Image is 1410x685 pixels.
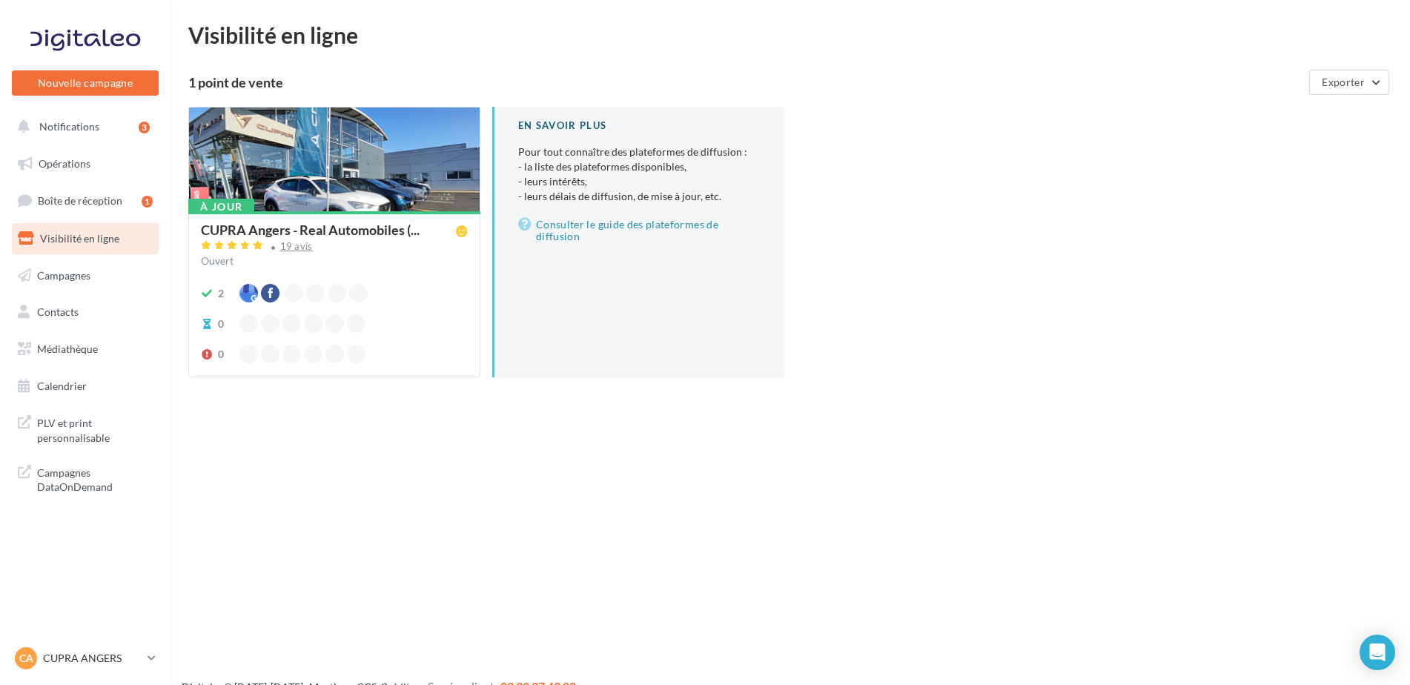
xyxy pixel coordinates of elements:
a: CA CUPRA ANGERS [12,644,159,672]
span: Ouvert [201,254,234,267]
a: 19 avis [201,239,468,257]
div: À jour [188,199,254,215]
p: Pour tout connaître des plateformes de diffusion : [518,145,761,204]
a: Campagnes DataOnDemand [9,457,162,500]
span: CUPRA Angers - Real Automobiles (... [201,223,420,236]
div: Visibilité en ligne [188,24,1392,46]
div: 2 [218,286,224,301]
span: Contacts [37,305,79,318]
span: Exporter [1322,76,1365,88]
a: Visibilité en ligne [9,223,162,254]
a: Boîte de réception1 [9,185,162,216]
span: Campagnes [37,268,90,281]
span: Campagnes DataOnDemand [37,463,153,494]
div: 0 [218,347,224,362]
div: 3 [139,122,150,133]
div: 1 point de vente [188,76,1303,89]
span: Notifications [39,120,99,133]
p: CUPRA ANGERS [43,651,142,666]
button: Notifications 3 [9,111,156,142]
div: 1 [142,196,153,208]
a: Campagnes [9,260,162,291]
span: Opérations [39,157,90,170]
a: Médiathèque [9,334,162,365]
span: CA [19,651,33,666]
li: - leurs délais de diffusion, de mise à jour, etc. [518,189,761,204]
a: Contacts [9,297,162,328]
a: Opérations [9,148,162,179]
a: PLV et print personnalisable [9,407,162,451]
span: Boîte de réception [38,194,122,207]
a: Consulter le guide des plateformes de diffusion [518,216,761,245]
div: 19 avis [280,242,313,251]
li: - la liste des plateformes disponibles, [518,159,761,174]
span: Médiathèque [37,342,98,355]
div: Open Intercom Messenger [1360,635,1395,670]
span: PLV et print personnalisable [37,413,153,445]
span: Visibilité en ligne [40,232,119,245]
a: Calendrier [9,371,162,402]
button: Exporter [1309,70,1389,95]
li: - leurs intérêts, [518,174,761,189]
span: Calendrier [37,380,87,392]
div: En savoir plus [518,119,761,133]
div: 0 [218,317,224,331]
button: Nouvelle campagne [12,70,159,96]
